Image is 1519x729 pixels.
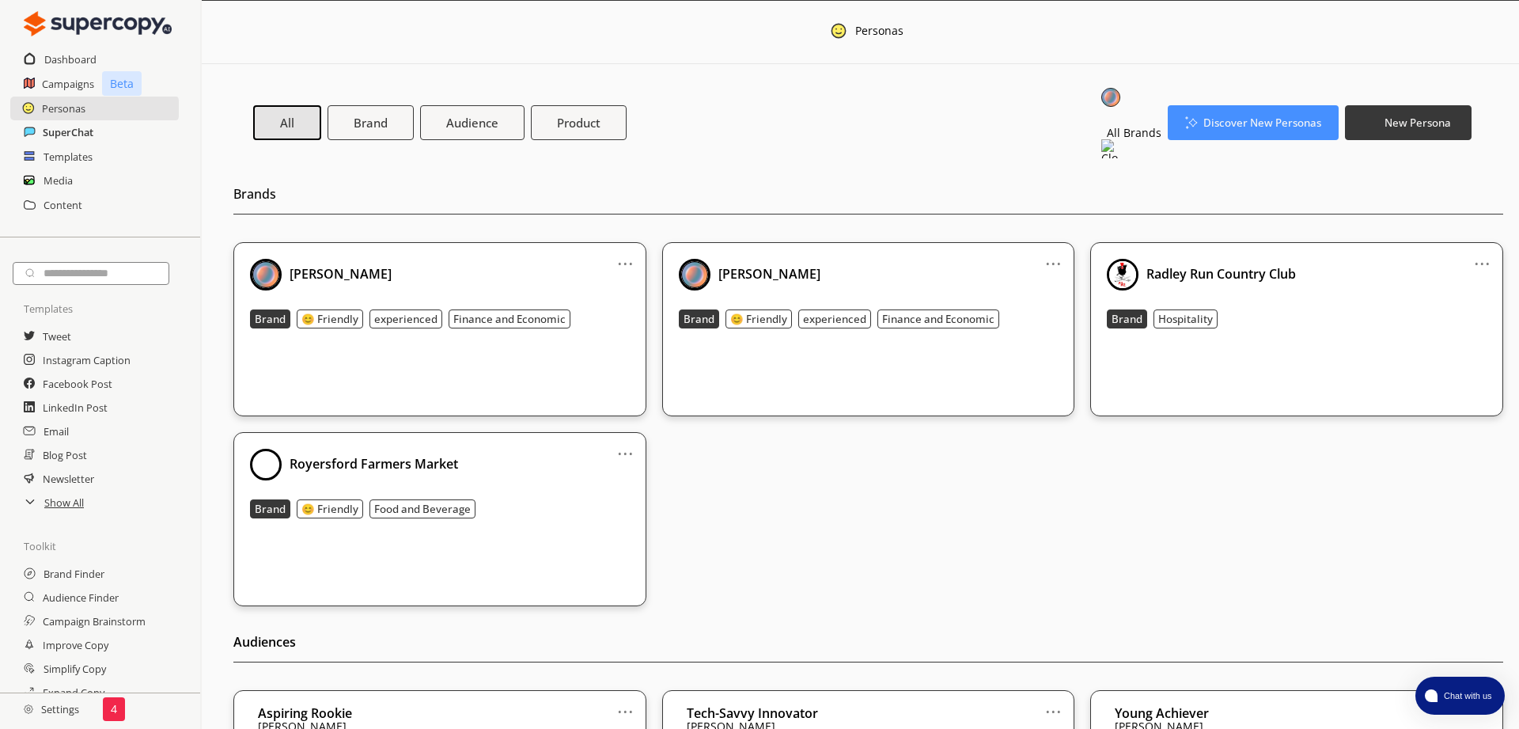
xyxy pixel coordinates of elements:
[42,97,85,120] a: Personas
[24,704,33,714] img: Close
[1168,105,1339,140] button: Discover New Personas
[1107,259,1138,290] img: Close
[1101,88,1120,107] img: Close
[297,309,363,328] button: 😊 Friendly
[1203,116,1321,130] b: Discover New Personas
[730,312,787,326] b: 😊 Friendly
[255,502,286,516] b: Brand
[255,312,286,326] b: Brand
[1345,105,1472,140] button: New Persona
[679,309,719,328] button: Brand
[250,499,290,518] button: Brand
[43,633,108,657] a: Improve Copy
[420,105,525,140] button: Audience
[830,22,847,40] img: Close
[233,630,1503,663] h2: Audiences
[1415,677,1505,715] button: atlas-launcher
[290,455,458,473] b: Royersford Farmers Market
[233,182,1503,215] h2: Brands
[42,72,94,96] a: Campaigns
[253,105,321,140] button: All
[1045,251,1062,264] a: ...
[617,441,634,454] a: ...
[44,562,104,586] a: Brand Finder
[44,169,73,192] a: Media
[369,309,442,328] button: experienced
[44,47,97,71] a: Dashboard
[44,145,93,169] a: Templates
[1474,251,1491,264] a: ...
[43,586,119,609] a: Audience Finder
[803,312,866,326] b: experienced
[453,312,566,326] b: Finance and Economic
[446,115,498,131] b: Audience
[687,704,818,722] b: Tech-Savvy Innovator
[617,699,634,712] a: ...
[877,309,999,328] button: Finance and Economic
[374,502,471,516] b: Food and Beverage
[301,502,358,516] b: 😊 Friendly
[43,396,108,420] a: LinkedIn Post
[1045,699,1062,712] a: ...
[531,105,627,140] button: Product
[718,265,820,283] b: [PERSON_NAME]
[328,105,414,140] button: Brand
[280,115,294,131] b: All
[679,259,710,290] img: Close
[43,372,112,396] a: Facebook Post
[43,681,104,704] a: Expand Copy
[301,312,358,326] b: 😊 Friendly
[1153,309,1218,328] button: Hospitality
[111,703,117,716] p: 4
[684,312,714,326] b: Brand
[102,71,142,96] p: Beta
[297,499,363,518] button: 😊 Friendly
[43,467,94,491] a: Newsletter
[1158,312,1213,326] b: Hospitality
[44,420,69,443] a: Email
[44,193,82,217] a: Content
[1101,122,1161,139] div: All Brands
[354,115,388,131] b: Brand
[44,657,106,681] a: Simplify Copy
[43,348,131,372] a: Instagram Caption
[449,309,570,328] button: Finance and Economic
[43,325,71,348] a: Tweet
[250,259,282,290] img: Close
[43,443,87,467] a: Blog Post
[557,115,600,131] b: Product
[369,499,475,518] button: Food and Beverage
[725,309,792,328] button: 😊 Friendly
[290,265,392,283] b: [PERSON_NAME]
[855,25,903,42] div: Personas
[1385,116,1451,130] b: New Persona
[1146,265,1296,283] b: Radley Run Country Club
[1438,689,1495,702] span: Chat with us
[43,120,93,144] a: SuperChat
[44,491,84,514] a: Show All
[258,704,352,722] b: Aspiring Rookie
[882,312,994,326] b: Finance and Economic
[43,609,146,633] a: Campaign Brainstorm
